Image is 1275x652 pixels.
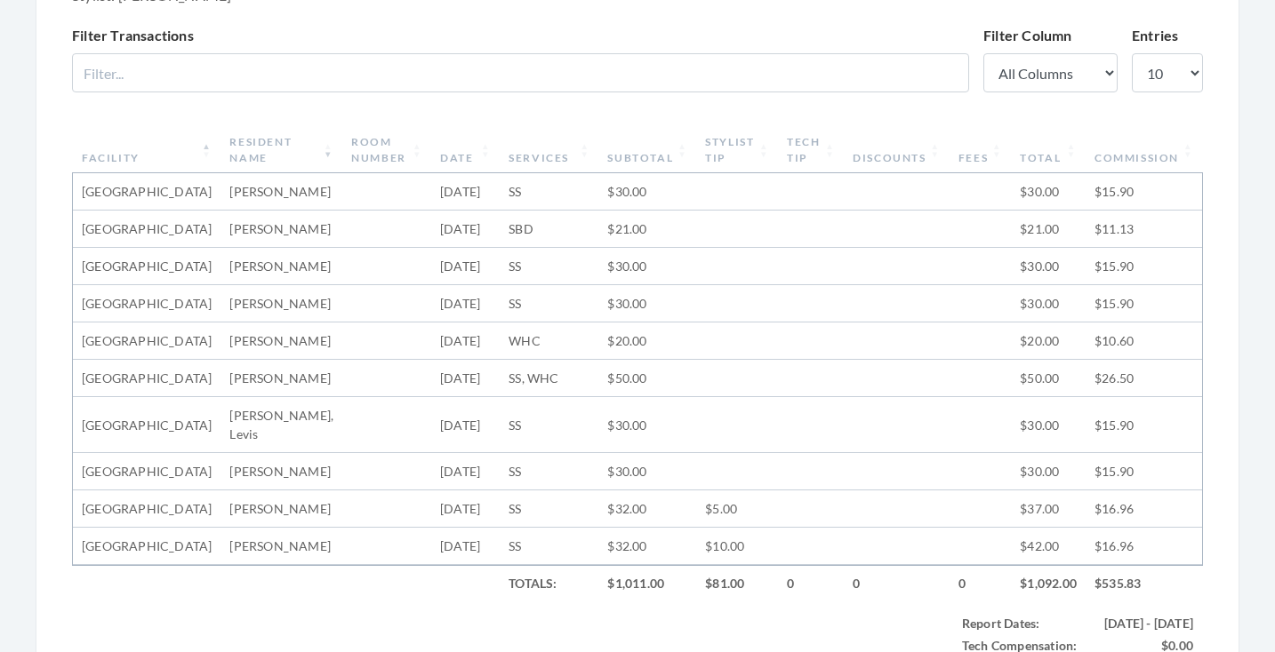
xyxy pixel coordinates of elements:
[500,285,598,322] td: SS
[1086,127,1202,173] th: Commission: activate to sort column ascending
[983,25,1072,46] label: Filter Column
[500,173,598,211] td: SS
[221,285,342,322] td: [PERSON_NAME]
[1011,528,1086,565] td: $42.00
[431,453,500,490] td: [DATE]
[509,576,557,591] strong: Totals:
[221,173,342,211] td: [PERSON_NAME]
[73,453,221,490] td: [GEOGRAPHIC_DATA]
[950,565,1011,601] td: 0
[844,565,949,601] td: 0
[72,53,969,92] input: Filter...
[500,322,598,360] td: WHC
[1132,25,1178,46] label: Entries
[696,127,778,173] th: Stylist Tip: activate to sort column ascending
[73,397,221,453] td: [GEOGRAPHIC_DATA]
[1011,453,1086,490] td: $30.00
[500,528,598,565] td: SS
[500,248,598,285] td: SS
[73,127,221,173] th: Facility: activate to sort column descending
[431,173,500,211] td: [DATE]
[1086,322,1202,360] td: $10.60
[844,127,949,173] th: Discounts: activate to sort column ascending
[431,528,500,565] td: [DATE]
[73,248,221,285] td: [GEOGRAPHIC_DATA]
[1011,211,1086,248] td: $21.00
[221,211,342,248] td: [PERSON_NAME]
[1011,490,1086,528] td: $37.00
[72,25,194,46] label: Filter Transactions
[598,211,696,248] td: $21.00
[1011,127,1086,173] th: Total: activate to sort column ascending
[778,127,844,173] th: Tech Tip: activate to sort column ascending
[1011,248,1086,285] td: $30.00
[598,248,696,285] td: $30.00
[431,397,500,453] td: [DATE]
[696,528,778,565] td: $10.00
[778,565,844,601] td: 0
[1086,360,1202,397] td: $26.50
[500,397,598,453] td: SS
[431,127,500,173] th: Date: activate to sort column ascending
[500,127,598,173] th: Services: activate to sort column ascending
[221,360,342,397] td: [PERSON_NAME]
[1086,211,1202,248] td: $11.13
[73,528,221,565] td: [GEOGRAPHIC_DATA]
[1086,453,1202,490] td: $15.90
[221,397,342,453] td: [PERSON_NAME], Levis
[598,565,696,601] td: $1,011.00
[1011,173,1086,211] td: $30.00
[431,285,500,322] td: [DATE]
[1086,173,1202,211] td: $15.90
[598,490,696,528] td: $32.00
[221,322,342,360] td: [PERSON_NAME]
[221,490,342,528] td: [PERSON_NAME]
[1011,360,1086,397] td: $50.00
[598,127,696,173] th: Subtotal: activate to sort column ascending
[500,453,598,490] td: SS
[598,322,696,360] td: $20.00
[73,360,221,397] td: [GEOGRAPHIC_DATA]
[221,453,342,490] td: [PERSON_NAME]
[598,397,696,453] td: $30.00
[1011,397,1086,453] td: $30.00
[696,565,778,601] td: $81.00
[500,490,598,528] td: SS
[73,322,221,360] td: [GEOGRAPHIC_DATA]
[598,360,696,397] td: $50.00
[1086,248,1202,285] td: $15.90
[73,211,221,248] td: [GEOGRAPHIC_DATA]
[1086,397,1202,453] td: $15.90
[221,248,342,285] td: [PERSON_NAME]
[431,490,500,528] td: [DATE]
[1011,285,1086,322] td: $30.00
[221,127,342,173] th: Resident Name: activate to sort column ascending
[1086,285,1202,322] td: $15.90
[73,285,221,322] td: [GEOGRAPHIC_DATA]
[696,490,778,528] td: $5.00
[1086,565,1202,601] td: $535.83
[953,612,1095,634] td: Report Dates:
[1011,322,1086,360] td: $20.00
[1011,565,1086,601] td: $1,092.00
[431,360,500,397] td: [DATE]
[431,248,500,285] td: [DATE]
[598,528,696,565] td: $32.00
[431,211,500,248] td: [DATE]
[598,173,696,211] td: $30.00
[500,211,598,248] td: SBD
[950,127,1011,173] th: Fees: activate to sort column ascending
[73,173,221,211] td: [GEOGRAPHIC_DATA]
[500,360,598,397] td: SS, WHC
[221,528,342,565] td: [PERSON_NAME]
[1095,612,1202,634] td: [DATE] - [DATE]
[1086,490,1202,528] td: $16.96
[598,285,696,322] td: $30.00
[73,490,221,528] td: [GEOGRAPHIC_DATA]
[342,127,431,173] th: Room Number: activate to sort column ascending
[431,322,500,360] td: [DATE]
[598,453,696,490] td: $30.00
[1086,528,1202,565] td: $16.96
